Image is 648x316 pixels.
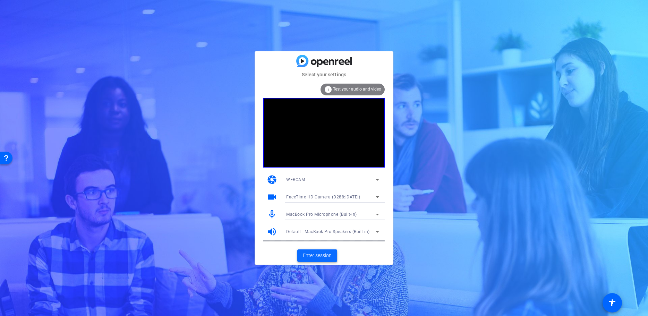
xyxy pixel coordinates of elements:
span: MacBook Pro Microphone (Built-in) [286,212,357,217]
mat-icon: camera [267,174,277,185]
mat-card-subtitle: Select your settings [255,71,393,78]
mat-icon: mic_none [267,209,277,220]
mat-icon: info [324,85,332,94]
img: blue-gradient.svg [296,55,352,67]
mat-icon: videocam [267,192,277,202]
span: WEBCAM [286,177,305,182]
span: Test your audio and video [333,87,381,92]
span: FaceTime HD Camera (D288:[DATE]) [286,195,360,199]
span: Enter session [303,252,332,259]
span: Default - MacBook Pro Speakers (Built-in) [286,229,370,234]
mat-icon: accessibility [608,299,616,307]
mat-icon: volume_up [267,227,277,237]
button: Enter session [297,249,337,262]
